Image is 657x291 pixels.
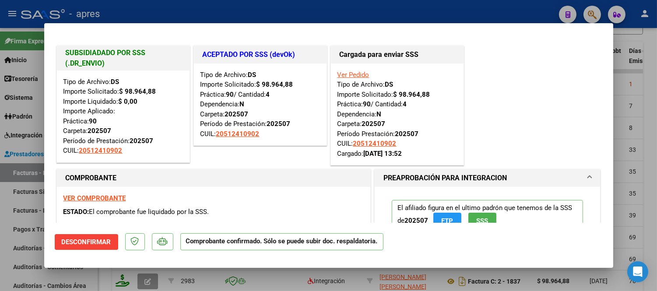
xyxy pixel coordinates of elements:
[403,100,407,108] strong: 4
[468,213,496,229] button: SSS
[62,238,111,246] span: Desconfirmar
[216,130,260,138] span: 20512410902
[226,91,234,98] strong: 90
[256,81,293,88] strong: $ 98.964,88
[433,213,461,229] button: FTP
[111,78,119,86] strong: DS
[119,98,138,105] strong: $ 0,00
[476,217,488,225] span: SSS
[225,110,249,118] strong: 202507
[441,217,453,225] span: FTP
[66,174,117,182] strong: COMPROBANTE
[377,110,382,118] strong: N
[79,147,123,154] span: 20512410902
[240,100,245,108] strong: N
[404,217,428,224] strong: 202507
[340,49,455,60] h1: Cargada para enviar SSS
[203,49,318,60] h1: ACEPTADO POR SSS (devOk)
[63,208,89,216] span: ESTADO:
[363,100,371,108] strong: 90
[267,120,291,128] strong: 202507
[337,70,457,159] div: Tipo de Archivo: Importe Solicitado: Práctica: / Cantidad: Dependencia: Carpeta: Período Prestaci...
[63,77,183,156] div: Tipo de Archivo: Importe Solicitado: Importe Liquidado: Importe Aplicado: Práctica: Carpeta: Perí...
[55,234,118,250] button: Desconfirmar
[627,261,648,282] div: Open Intercom Messenger
[385,81,393,88] strong: DS
[88,127,112,135] strong: 202507
[353,140,397,147] span: 20512410902
[266,91,270,98] strong: 4
[130,137,154,145] strong: 202507
[337,71,369,79] a: Ver Pedido
[180,233,383,250] p: Comprobante confirmado. Sólo se puede subir doc. respaldatoria.
[66,48,181,69] h1: SUBSIDIADADO POR SSS (.DR_ENVIO)
[119,88,156,95] strong: $ 98.964,88
[63,194,126,202] a: VER COMPROBANTE
[395,130,419,138] strong: 202507
[89,208,209,216] span: El comprobante fue liquidado por la SSS.
[89,117,97,125] strong: 90
[392,200,583,233] p: El afiliado figura en el ultimo padrón que tenemos de la SSS de
[375,169,601,187] mat-expansion-panel-header: PREAPROBACIÓN PARA INTEGRACION
[248,71,256,79] strong: DS
[393,91,430,98] strong: $ 98.964,88
[362,120,386,128] strong: 202507
[200,70,320,139] div: Tipo de Archivo: Importe Solicitado: Práctica: / Cantidad: Dependencia: Carpeta: Período de Prest...
[364,150,402,158] strong: [DATE] 13:52
[383,173,507,183] h1: PREAPROBACIÓN PARA INTEGRACION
